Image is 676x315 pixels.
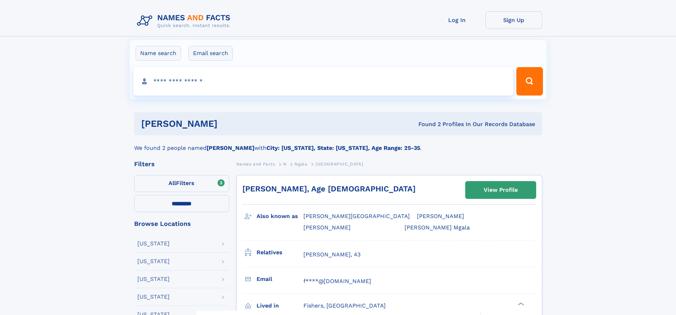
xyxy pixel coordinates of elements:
button: Search Button [516,67,543,96]
div: ❯ [516,302,524,306]
span: Ngala [295,162,307,167]
span: [GEOGRAPHIC_DATA] [315,162,363,167]
a: [PERSON_NAME], 43 [303,251,361,259]
span: Fishers, [GEOGRAPHIC_DATA] [303,302,386,309]
label: Filters [134,175,229,192]
div: Filters [134,161,229,167]
span: [PERSON_NAME][GEOGRAPHIC_DATA] [303,213,410,219]
span: [PERSON_NAME] [417,213,464,219]
span: All [169,180,176,186]
div: [US_STATE] [137,241,170,246]
span: [PERSON_NAME] Mgala [405,224,470,231]
div: Browse Locations [134,221,229,227]
input: search input [133,67,513,96]
div: Found 2 Profiles In Our Records Database [318,120,535,128]
div: [US_STATE] [137,276,170,282]
label: Name search [136,46,181,61]
div: We found 2 people named with . [134,135,542,152]
div: [US_STATE] [137,259,170,264]
b: City: [US_STATE], State: [US_STATE], Age Range: 25-35 [266,145,420,151]
label: Email search [188,46,233,61]
h3: Email [257,273,303,285]
h3: Also known as [257,210,303,222]
h1: [PERSON_NAME] [141,119,318,128]
b: [PERSON_NAME] [207,145,254,151]
a: View Profile [466,181,536,199]
a: Log In [429,11,485,29]
h3: Lived in [257,300,303,312]
img: Logo Names and Facts [134,11,236,31]
a: N [283,159,287,168]
a: Ngala [295,159,307,168]
div: [US_STATE] [137,294,170,300]
a: [PERSON_NAME], Age [DEMOGRAPHIC_DATA] [242,184,416,193]
span: N [283,162,287,167]
div: View Profile [484,182,518,198]
h3: Relatives [257,246,303,259]
a: Sign Up [485,11,542,29]
span: [PERSON_NAME] [303,224,351,231]
a: Names and Facts [236,159,275,168]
